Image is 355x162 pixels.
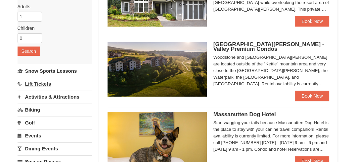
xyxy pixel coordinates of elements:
[18,3,88,10] label: Adults
[18,78,93,90] a: Lift Tickets
[18,91,93,103] a: Activities & Attractions
[108,42,207,97] img: 19219041-4-ec11c166.jpg
[295,91,330,101] a: Book Now
[18,25,88,32] label: Children
[18,46,40,56] button: Search
[18,104,93,116] a: Biking
[213,54,330,87] div: Woodstone and [GEOGRAPHIC_DATA][PERSON_NAME] are located outside of the "Kettle" mountain area an...
[18,129,93,142] a: Events
[213,120,330,153] div: Start wagging your tails because Massanutten Dog Hotel is the place to stay with your canine trav...
[213,41,324,52] span: [GEOGRAPHIC_DATA][PERSON_NAME] - Valley Premium Condos
[18,65,93,77] a: Snow Sports Lessons
[18,117,93,129] a: Golf
[295,16,330,27] a: Book Now
[18,142,93,155] a: Dining Events
[213,111,276,118] span: Massanutten Dog Hotel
